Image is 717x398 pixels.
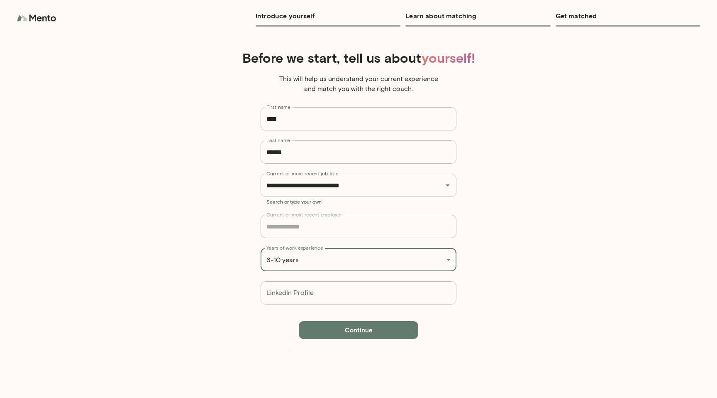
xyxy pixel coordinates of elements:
[276,74,441,94] p: This will help us understand your current experience and match you with the right coach.
[261,248,456,271] div: 6-10 years
[442,179,454,191] button: Open
[422,49,475,66] span: yourself!
[266,244,323,251] label: Years of work experience
[266,211,342,218] label: Current or most recent employer
[299,321,418,339] button: Continue
[266,137,290,144] label: Last name
[266,103,290,111] label: First name
[405,10,550,22] h6: Learn about matching
[46,50,671,66] h4: Before we start, tell us about
[266,198,451,205] p: Search or type your own
[17,10,58,27] img: logo
[266,170,338,177] label: Current or most recent job title
[556,10,700,22] h6: Get matched
[256,10,400,22] h6: Introduce yourself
